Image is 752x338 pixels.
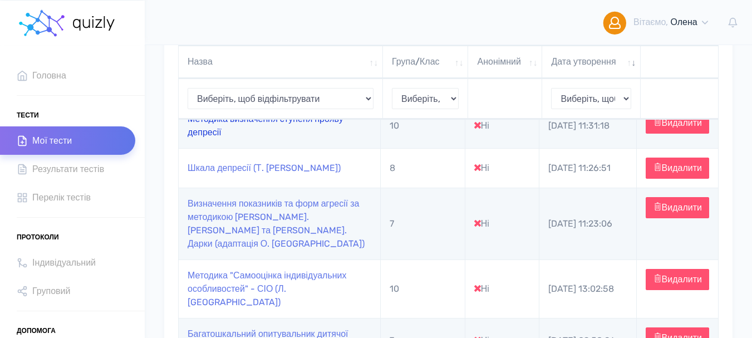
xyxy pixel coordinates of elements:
[646,112,709,134] button: Видалити
[188,163,341,173] a: Шкала депресії (Т. [PERSON_NAME])
[381,259,465,318] td: 10
[468,46,542,79] th: Анонімний: активувати для сортування стовпців за зростанням
[32,283,70,298] span: Груповий
[646,269,709,290] button: Видалити
[465,188,539,259] td: Ні
[539,148,637,188] td: [DATE] 11:26:51
[539,188,637,259] td: [DATE] 11:23:06
[646,158,709,179] button: Видалити
[32,68,66,83] span: Головна
[539,259,637,318] td: [DATE] 13:02:58
[32,190,91,205] span: Перелік тестів
[17,107,39,124] span: Тести
[17,1,117,45] a: homepage homepage
[381,148,465,188] td: 8
[383,46,468,79] th: Група/Клас: активувати для сортування стовпців за зростанням
[646,197,709,218] button: Видалити
[188,270,347,307] a: Методика "Самооцінка індивідуальних особливостей" - СІО (Л. [GEOGRAPHIC_DATA])
[17,7,67,40] img: homepage
[539,103,637,148] td: [DATE] 11:31:18
[179,46,383,79] th: Назва: активувати для сортування стовпців за зростанням
[72,16,117,31] img: homepage
[32,133,72,148] span: Мої тести
[32,161,104,177] span: Результати тестів
[465,148,539,188] td: Ні
[465,103,539,148] td: Ні
[188,198,365,249] a: Визначення показників та форм агресії за методикою [PERSON_NAME]. [PERSON_NAME] та [PERSON_NAME]....
[17,229,59,246] span: Протоколи
[670,17,697,27] span: Олена
[32,255,96,270] span: Індивідуальний
[381,188,465,259] td: 7
[465,259,539,318] td: Ні
[542,46,641,79] th: Дата утворення: активувати для сортування стовпців за зростанням
[381,103,465,148] td: 10
[188,114,343,138] a: Методика визначення ступеня прояву депресії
